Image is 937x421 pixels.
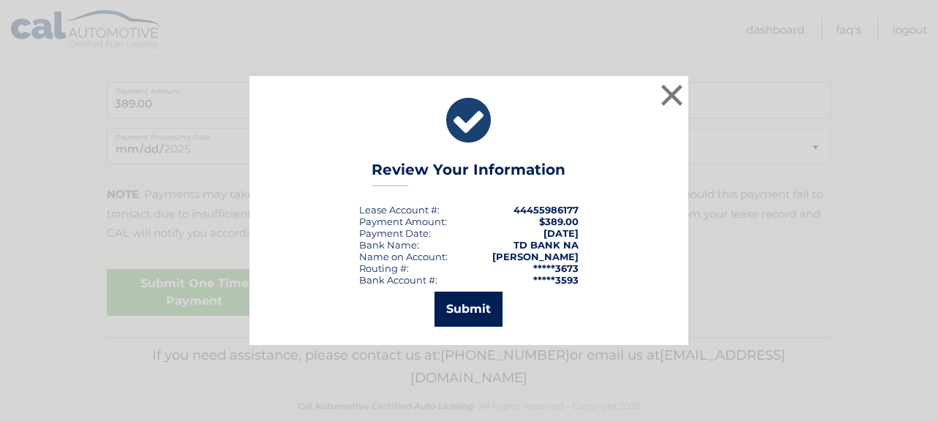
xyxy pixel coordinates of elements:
[359,216,447,227] div: Payment Amount:
[359,204,440,216] div: Lease Account #:
[359,239,419,251] div: Bank Name:
[513,239,579,251] strong: TD BANK NA
[359,227,429,239] span: Payment Date
[359,274,437,286] div: Bank Account #:
[513,204,579,216] strong: 44455986177
[359,227,431,239] div: :
[372,161,565,186] h3: Review Your Information
[543,227,579,239] span: [DATE]
[492,251,579,262] strong: [PERSON_NAME]
[434,292,503,327] button: Submit
[359,251,448,262] div: Name on Account:
[658,80,687,110] button: ×
[359,262,409,274] div: Routing #:
[539,216,579,227] span: $389.00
